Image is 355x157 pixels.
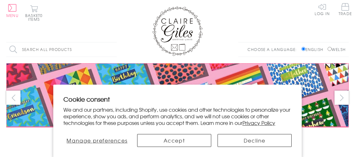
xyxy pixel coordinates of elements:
button: Basket0 items [25,5,43,21]
a: Trade [339,3,352,17]
button: Accept [137,134,211,147]
button: prev [6,91,20,105]
p: Choose a language: [247,47,300,52]
input: English [301,47,306,51]
span: Manage preferences [67,137,127,144]
span: Trade [339,3,352,15]
label: English [301,47,326,52]
span: Menu [6,13,19,18]
h2: Cookie consent [63,95,292,104]
div: Carousel Pagination [6,145,349,155]
a: Log In [315,3,330,15]
input: Search [110,42,117,57]
button: next [335,91,349,105]
button: Manage preferences [63,134,131,147]
input: Search all products [6,42,117,57]
button: Decline [218,134,292,147]
button: Menu [6,4,19,17]
input: Welsh [328,47,332,51]
label: Welsh [328,47,346,52]
p: We and our partners, including Shopify, use cookies and other technologies to personalize your ex... [63,106,292,126]
a: Privacy Policy [242,119,275,126]
img: Claire Giles Greetings Cards [152,6,203,56]
span: 0 items [28,13,43,22]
